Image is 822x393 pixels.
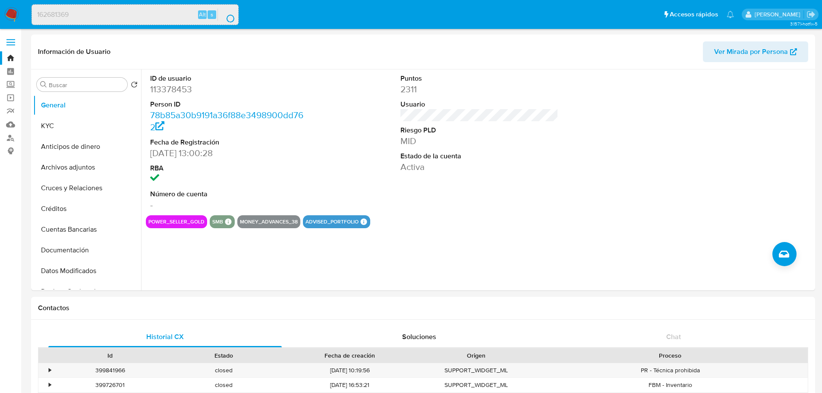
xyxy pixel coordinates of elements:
[280,378,419,392] div: [DATE] 16:53:21
[150,147,309,159] dd: [DATE] 13:00:28
[400,100,559,109] dt: Usuario
[150,74,309,83] dt: ID de usuario
[419,378,533,392] div: SUPPORT_WIDGET_ML
[33,157,141,178] button: Archivos adjuntos
[146,332,184,342] span: Historial CX
[425,351,527,360] div: Origen
[33,219,141,240] button: Cuentas Bancarias
[714,41,788,62] span: Ver Mirada por Persona
[33,136,141,157] button: Anticipos de dinero
[240,220,298,223] button: money_advances_38
[54,363,167,377] div: 399841966
[211,10,213,19] span: s
[33,198,141,219] button: Créditos
[400,135,559,147] dd: MID
[212,220,223,223] button: smb
[167,363,280,377] div: closed
[727,11,734,18] a: Notificaciones
[287,351,413,360] div: Fecha de creación
[33,281,141,302] button: Devices Geolocation
[755,10,803,19] p: felipe.cayon@mercadolibre.com
[38,304,808,312] h1: Contactos
[32,9,238,20] input: Buscar usuario o caso...
[703,41,808,62] button: Ver Mirada por Persona
[533,378,808,392] div: FBM - Inventario
[419,363,533,377] div: SUPPORT_WIDGET_ML
[40,81,47,88] button: Buscar
[400,74,559,83] dt: Puntos
[33,240,141,261] button: Documentación
[199,10,206,19] span: Alt
[33,116,141,136] button: KYC
[148,220,205,223] button: power_seller_gold
[280,363,419,377] div: [DATE] 10:19:56
[670,10,718,19] span: Accesos rápidos
[60,351,161,360] div: Id
[400,126,559,135] dt: Riesgo PLD
[305,220,359,223] button: advised_portfolio
[33,178,141,198] button: Cruces y Relaciones
[131,81,138,91] button: Volver al orden por defecto
[806,10,816,19] a: Salir
[150,83,309,95] dd: 113378453
[533,363,808,377] div: PR - Técnica prohibida
[539,351,802,360] div: Proceso
[400,151,559,161] dt: Estado de la cuenta
[49,366,51,374] div: •
[49,381,51,389] div: •
[33,261,141,281] button: Datos Modificados
[400,161,559,173] dd: Activa
[33,95,141,116] button: General
[38,47,110,56] h1: Información de Usuario
[400,83,559,95] dd: 2311
[666,332,681,342] span: Chat
[54,378,167,392] div: 399726701
[49,81,124,89] input: Buscar
[150,163,309,173] dt: RBA
[173,351,274,360] div: Estado
[402,332,436,342] span: Soluciones
[217,9,235,21] button: search-icon
[167,378,280,392] div: closed
[150,189,309,199] dt: Número de cuenta
[150,109,303,133] a: 78b85a30b9191a36f88e3498900dd762
[150,100,309,109] dt: Person ID
[150,199,309,211] dd: -
[150,138,309,147] dt: Fecha de Registración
